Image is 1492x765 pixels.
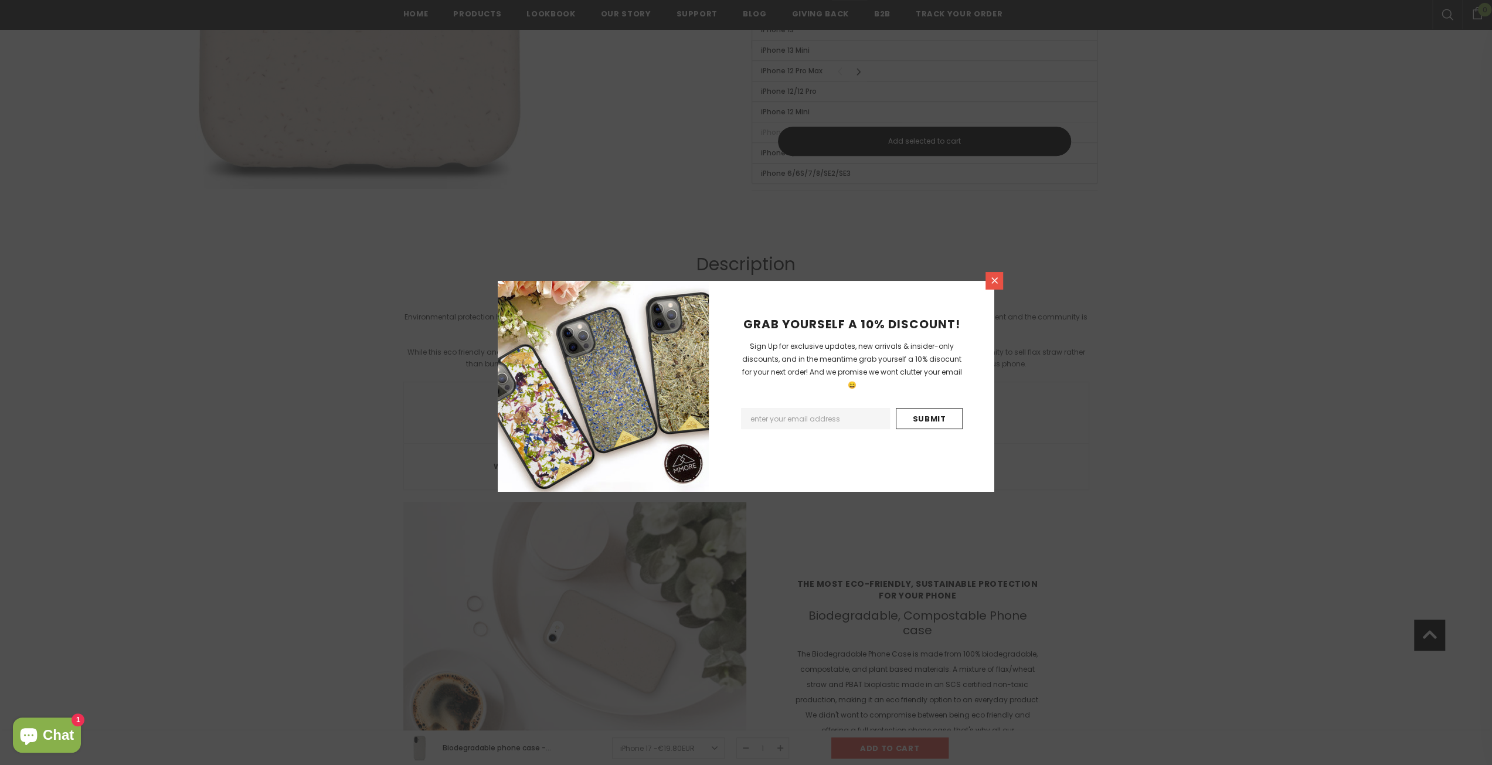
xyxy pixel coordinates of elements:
input: Email Address [741,408,890,429]
span: GRAB YOURSELF A 10% DISCOUNT! [743,316,960,332]
inbox-online-store-chat: Shopify online store chat [9,718,84,756]
input: Submit [896,408,963,429]
a: Close [985,272,1003,290]
span: Sign Up for exclusive updates, new arrivals & insider-only discounts, and in the meantime grab yo... [742,341,962,390]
